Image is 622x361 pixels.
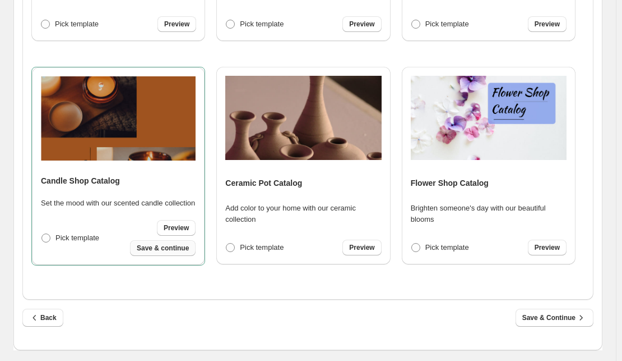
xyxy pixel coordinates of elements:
[157,16,196,32] a: Preview
[41,198,195,209] p: Set the mood with our scented candle collection
[425,20,469,28] span: Pick template
[240,20,284,28] span: Pick template
[342,240,381,255] a: Preview
[349,20,374,29] span: Preview
[240,243,284,252] span: Pick template
[130,240,196,256] button: Save & continue
[164,20,189,29] span: Preview
[342,16,381,32] a: Preview
[411,203,567,225] p: Brighten someone's day with our beautiful blooms
[164,223,189,232] span: Preview
[41,175,120,186] h4: Candle Shop Catalog
[157,220,196,236] a: Preview
[225,203,381,225] p: Add color to your home with our ceramic collection
[55,234,99,242] span: Pick template
[55,20,99,28] span: Pick template
[528,16,567,32] a: Preview
[137,244,189,253] span: Save & continue
[516,309,593,327] button: Save & Continue
[535,243,560,252] span: Preview
[425,243,469,252] span: Pick template
[411,177,489,189] h4: Flower Shop Catalog
[349,243,374,252] span: Preview
[522,312,587,323] span: Save & Continue
[22,309,63,327] button: Back
[225,177,302,189] h4: Ceramic Pot Catalog
[29,312,57,323] span: Back
[528,240,567,255] a: Preview
[535,20,560,29] span: Preview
